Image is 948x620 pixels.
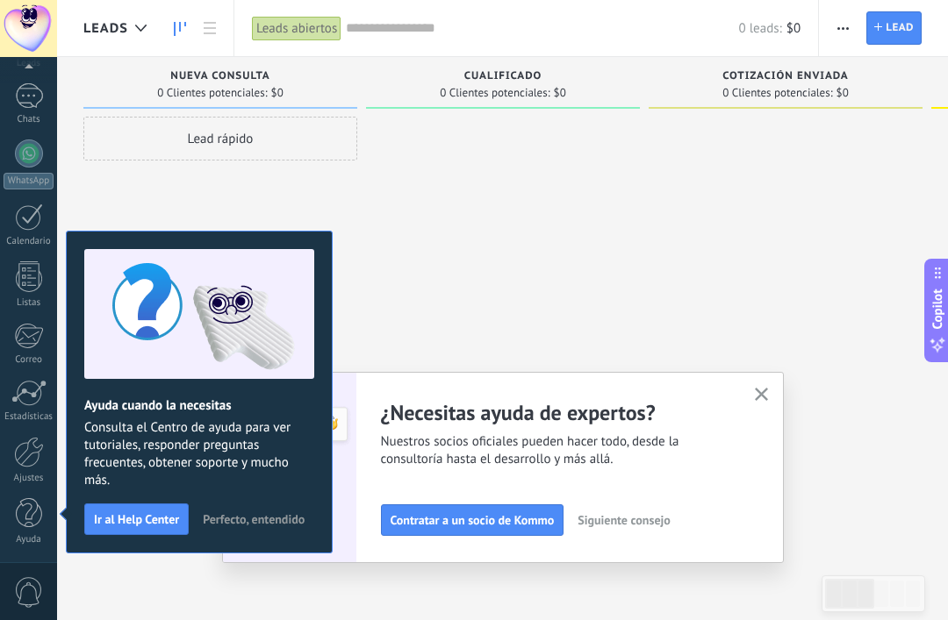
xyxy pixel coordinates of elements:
span: 0 Clientes potenciales: [440,88,549,98]
button: Perfecto, entendido [195,506,312,532]
span: $0 [271,88,284,98]
div: Ayuda [4,534,54,545]
span: Siguiente consejo [578,514,670,526]
a: Leads [165,11,195,46]
h2: ¿Necesitas ayuda de expertos? [381,399,734,426]
div: Nueva consulta [92,70,348,85]
div: Lead rápido [83,117,357,160]
div: WhatsApp [4,173,54,189]
span: 0 Clientes potenciales: [722,88,832,98]
span: Leads [83,20,128,37]
span: Consulta el Centro de ayuda para ver tutoriales, responder preguntas frecuentes, obtener soporte ... [84,419,314,489]
span: Copilot [929,289,946,329]
a: Lead [866,11,922,45]
button: Más [830,11,856,45]
span: 0 leads: [739,20,782,37]
span: Ir al Help Center [94,513,179,525]
div: Cualificado [375,70,631,85]
span: Cualificado [464,70,542,82]
span: $0 [837,88,849,98]
div: Listas [4,297,54,309]
a: Lista [195,11,225,46]
span: Contratar a un socio de Kommo [391,514,555,526]
button: Contratar a un socio de Kommo [381,504,564,536]
button: Ir al Help Center [84,503,189,535]
span: Nuestros socios oficiales pueden hacer todo, desde la consultoría hasta el desarrollo y más allá. [381,433,734,468]
h2: Ayuda cuando la necesitas [84,397,314,414]
div: Chats [4,114,54,125]
div: Correo [4,354,54,366]
div: Ajustes [4,473,54,484]
button: Siguiente consejo [570,507,678,533]
span: Cotización enviada [722,70,849,82]
div: Estadísticas [4,411,54,423]
span: Lead [886,12,914,44]
div: Cotización enviada [657,70,914,85]
span: 0 Clientes potenciales: [157,88,267,98]
div: Calendario [4,236,54,247]
span: Nueva consulta [170,70,269,82]
span: $0 [786,20,801,37]
span: $0 [554,88,566,98]
span: Perfecto, entendido [203,513,305,525]
div: Leads abiertos [252,16,341,41]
